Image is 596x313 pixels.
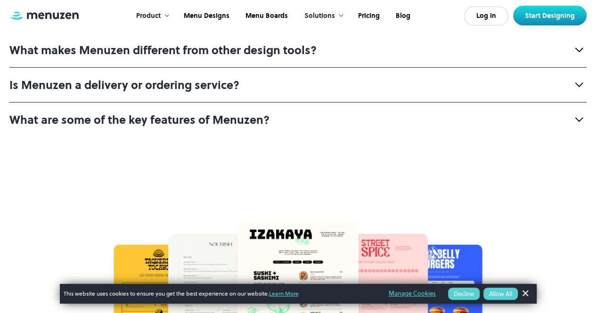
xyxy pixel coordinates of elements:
div: Solutions [295,1,349,31]
a: Menu Designs [175,1,237,31]
a: Pricing [349,1,387,31]
a: Learn More [269,289,299,297]
button: Decline [448,288,480,300]
div: Solutions [304,11,335,21]
a: Log In [464,7,508,25]
a: Blog [387,1,417,31]
strong: What makes Menuzen different from other design tools? [9,42,317,58]
a: Manage Cookies [389,289,436,299]
a: Dismiss Banner [518,287,532,301]
strong: Is Menuzen a delivery or ordering service? [9,77,239,93]
div: Product [136,11,161,21]
button: Allow All [483,288,518,300]
span: This website uses cookies to ensure you get the best experience on our website. [64,289,376,298]
strong: What are some of the key features of Menuzen? [9,112,269,128]
a: Start Designing [513,6,587,25]
div: Product [127,1,175,31]
a: Menu Boards [237,1,295,31]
